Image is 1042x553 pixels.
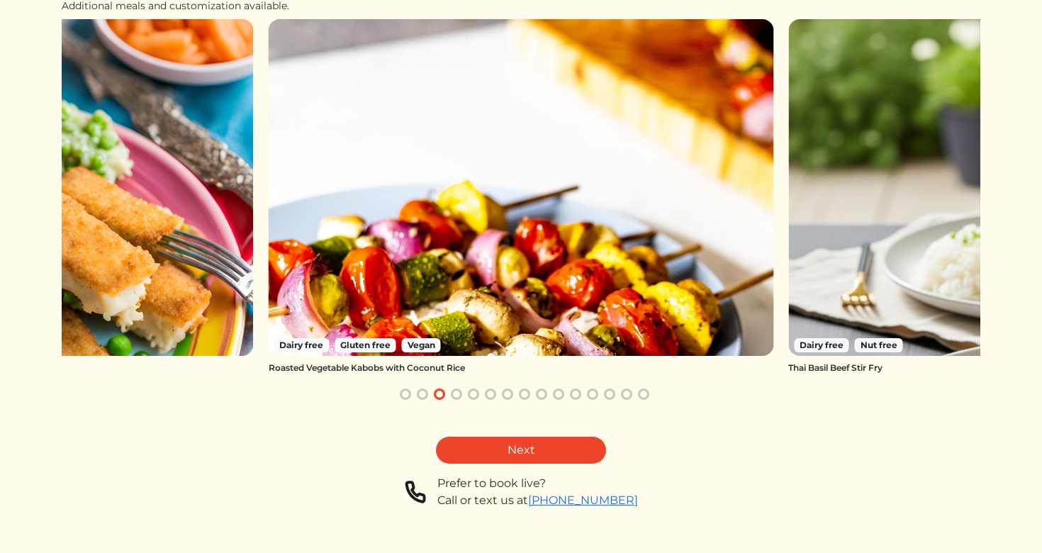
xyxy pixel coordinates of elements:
a: Next [436,437,606,464]
span: Gluten free [335,338,396,352]
div: Roasted Vegetable Kabobs with Coconut Rice [269,362,774,374]
span: Dairy free [794,338,849,352]
div: Call or text us at [437,492,638,509]
a: [PHONE_NUMBER] [528,493,638,507]
img: Roasted Vegetable Kabobs with Coconut Rice [269,19,774,356]
div: Prefer to book live? [437,475,638,492]
img: phone-a8f1853615f4955a6c6381654e1c0f7430ed919b147d78756318837811cda3a7.svg [405,475,426,509]
span: Dairy free [274,338,330,352]
span: Vegan [402,338,441,352]
span: Nut free [855,338,903,352]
